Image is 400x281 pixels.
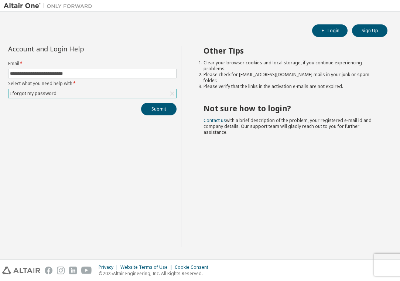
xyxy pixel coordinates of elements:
[175,264,213,270] div: Cookie Consent
[120,264,175,270] div: Website Terms of Use
[141,103,177,115] button: Submit
[99,270,213,277] p: © 2025 Altair Engineering, Inc. All Rights Reserved.
[4,2,96,10] img: Altair One
[204,117,372,135] span: with a brief description of the problem, your registered e-mail id and company details. Our suppo...
[99,264,120,270] div: Privacy
[204,46,374,55] h2: Other Tips
[57,267,65,274] img: instagram.svg
[8,81,177,87] label: Select what you need help with
[204,104,374,113] h2: Not sure how to login?
[9,89,58,98] div: I forgot my password
[204,84,374,89] li: Please verify that the links in the activation e-mails are not expired.
[8,61,177,67] label: Email
[2,267,40,274] img: altair_logo.svg
[312,24,348,37] button: Login
[204,72,374,84] li: Please check for [EMAIL_ADDRESS][DOMAIN_NAME] mails in your junk or spam folder.
[204,60,374,72] li: Clear your browser cookies and local storage, if you continue experiencing problems.
[69,267,77,274] img: linkedin.svg
[8,89,176,98] div: I forgot my password
[204,117,226,123] a: Contact us
[81,267,92,274] img: youtube.svg
[45,267,52,274] img: facebook.svg
[352,24,387,37] button: Sign Up
[8,46,143,52] div: Account and Login Help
